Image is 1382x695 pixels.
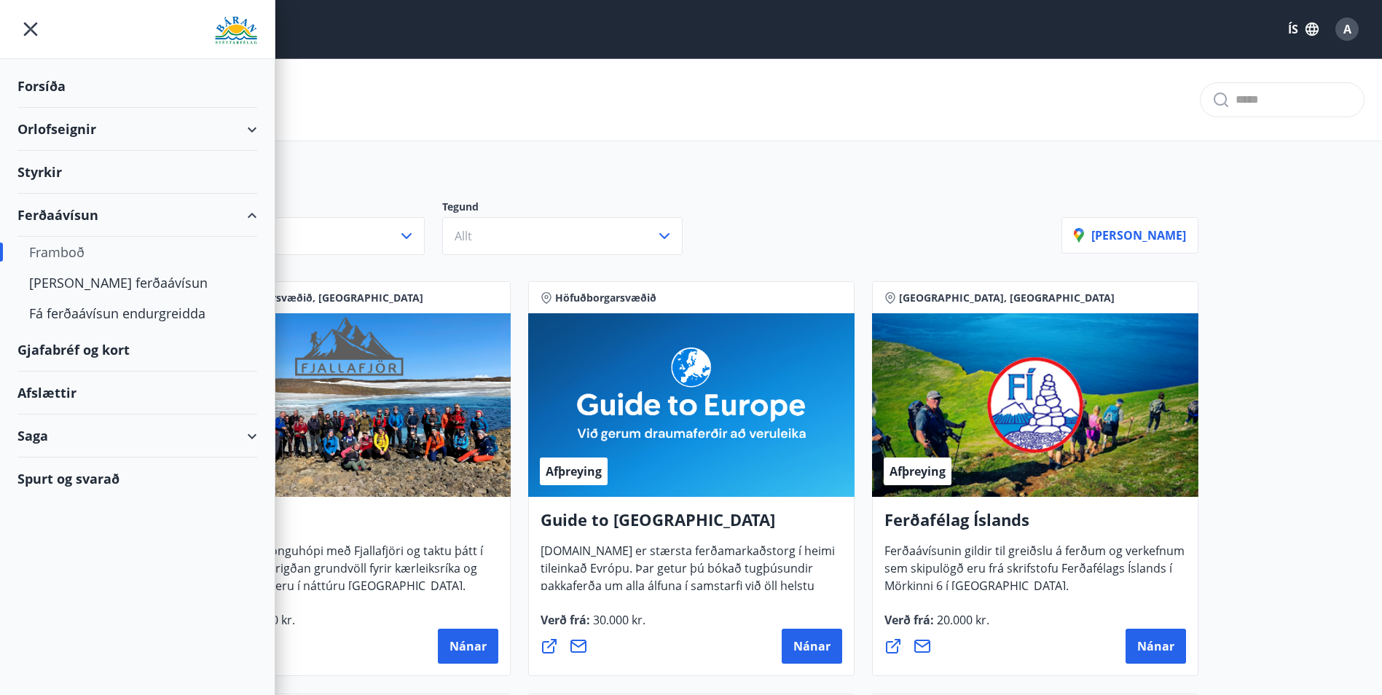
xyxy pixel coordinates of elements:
[438,629,498,664] button: Nánar
[590,612,645,628] span: 30.000 kr.
[197,509,498,542] h4: Fjallafjör
[442,217,683,255] button: Allt
[215,16,257,45] img: union_logo
[29,298,246,329] div: Fá ferðaávísun endurgreidda
[1074,227,1186,243] p: [PERSON_NAME]
[1137,638,1174,654] span: Nánar
[541,509,842,542] h4: Guide to [GEOGRAPHIC_DATA]
[782,629,842,664] button: Nánar
[29,267,246,298] div: [PERSON_NAME] ferðaávísun
[1330,12,1365,47] button: A
[1126,629,1186,664] button: Nánar
[197,543,483,605] span: Vertu með í gönguhópi með Fjallafjöri og taktu þátt í að skapa heilbrigðan grundvöll fyrir kærlei...
[1061,217,1198,254] button: [PERSON_NAME]
[17,194,257,237] div: Ferðaávísun
[17,415,257,458] div: Saga
[184,217,425,255] button: Allt
[546,463,602,479] span: Afþreying
[899,291,1115,305] span: [GEOGRAPHIC_DATA], [GEOGRAPHIC_DATA]
[17,458,257,500] div: Spurt og svarað
[555,291,656,305] span: Höfuðborgarsvæðið
[29,237,246,267] div: Framboð
[1343,21,1351,37] span: A
[934,612,989,628] span: 20.000 kr.
[17,65,257,108] div: Forsíða
[884,509,1186,542] h4: Ferðafélag Íslands
[541,612,645,640] span: Verð frá :
[17,16,44,42] button: menu
[541,543,835,640] span: [DOMAIN_NAME] er stærsta ferðamarkaðstorg í heimi tileinkað Evrópu. Þar getur þú bókað tugþúsundi...
[211,291,423,305] span: Höfuðborgarsvæðið, [GEOGRAPHIC_DATA]
[884,612,989,640] span: Verð frá :
[442,200,700,217] p: Tegund
[17,329,257,372] div: Gjafabréf og kort
[1280,16,1327,42] button: ÍS
[449,638,487,654] span: Nánar
[17,108,257,151] div: Orlofseignir
[884,543,1185,605] span: Ferðaávísunin gildir til greiðslu á ferðum og verkefnum sem skipulögð eru frá skrifstofu Ferðafél...
[455,228,472,244] span: Allt
[184,200,442,217] p: Svæði
[17,151,257,194] div: Styrkir
[17,372,257,415] div: Afslættir
[890,463,946,479] span: Afþreying
[793,638,831,654] span: Nánar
